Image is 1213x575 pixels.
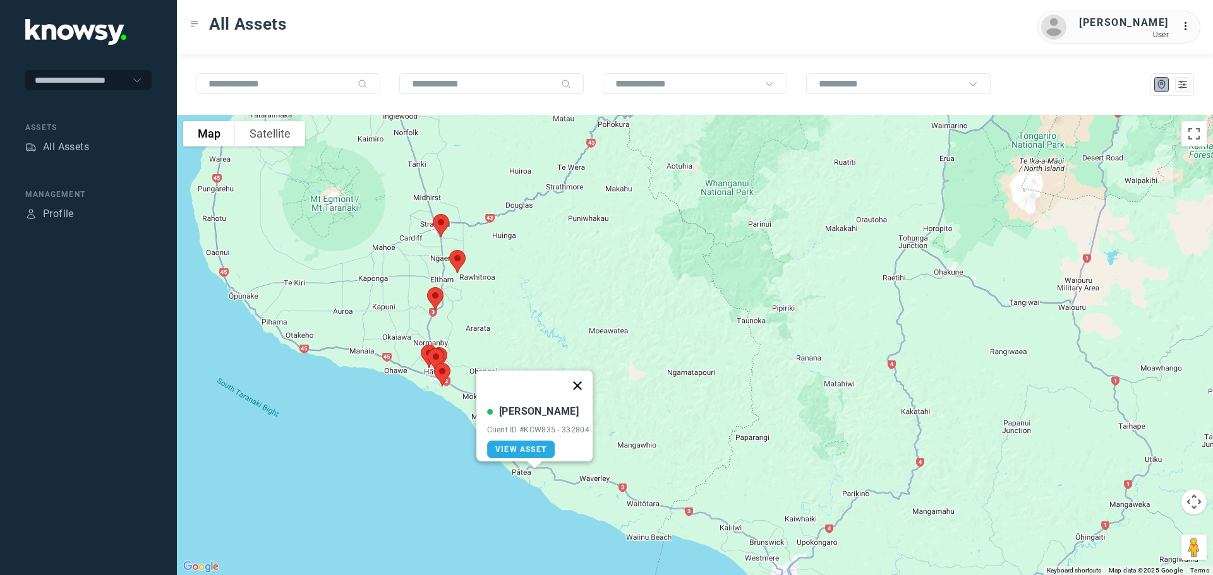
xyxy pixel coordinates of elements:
[495,445,546,454] span: View Asset
[43,206,74,222] div: Profile
[43,139,89,155] div: All Assets
[25,19,126,45] img: Application Logo
[358,79,368,89] div: Search
[25,139,89,155] a: AssetsAll Assets
[209,13,287,35] span: All Assets
[499,404,579,419] div: [PERSON_NAME]
[1079,30,1169,39] div: User
[1181,121,1207,146] button: Toggle fullscreen view
[487,425,589,434] div: Client ID #KCW835 - 332804
[1181,19,1197,36] div: :
[235,121,305,146] button: Show satellite imagery
[487,441,555,458] a: View Asset
[183,121,235,146] button: Show street map
[25,122,152,133] div: Assets
[1182,21,1195,31] tspan: ...
[1156,79,1168,90] div: Map
[25,141,37,153] div: Assets
[1190,567,1209,574] a: Terms (opens in new tab)
[1079,15,1169,30] div: [PERSON_NAME]
[1041,15,1066,40] img: avatar.png
[1177,79,1188,90] div: List
[25,206,74,222] a: ProfileProfile
[25,189,152,200] div: Management
[180,559,222,575] img: Google
[1047,566,1101,575] button: Keyboard shortcuts
[561,79,571,89] div: Search
[1181,19,1197,34] div: :
[190,20,199,28] div: Toggle Menu
[180,559,222,575] a: Open this area in Google Maps (opens a new window)
[1181,489,1207,514] button: Map camera controls
[25,208,37,220] div: Profile
[1109,567,1183,574] span: Map data ©2025 Google
[562,370,593,401] button: Close
[1181,535,1207,560] button: Drag Pegman onto the map to open Street View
